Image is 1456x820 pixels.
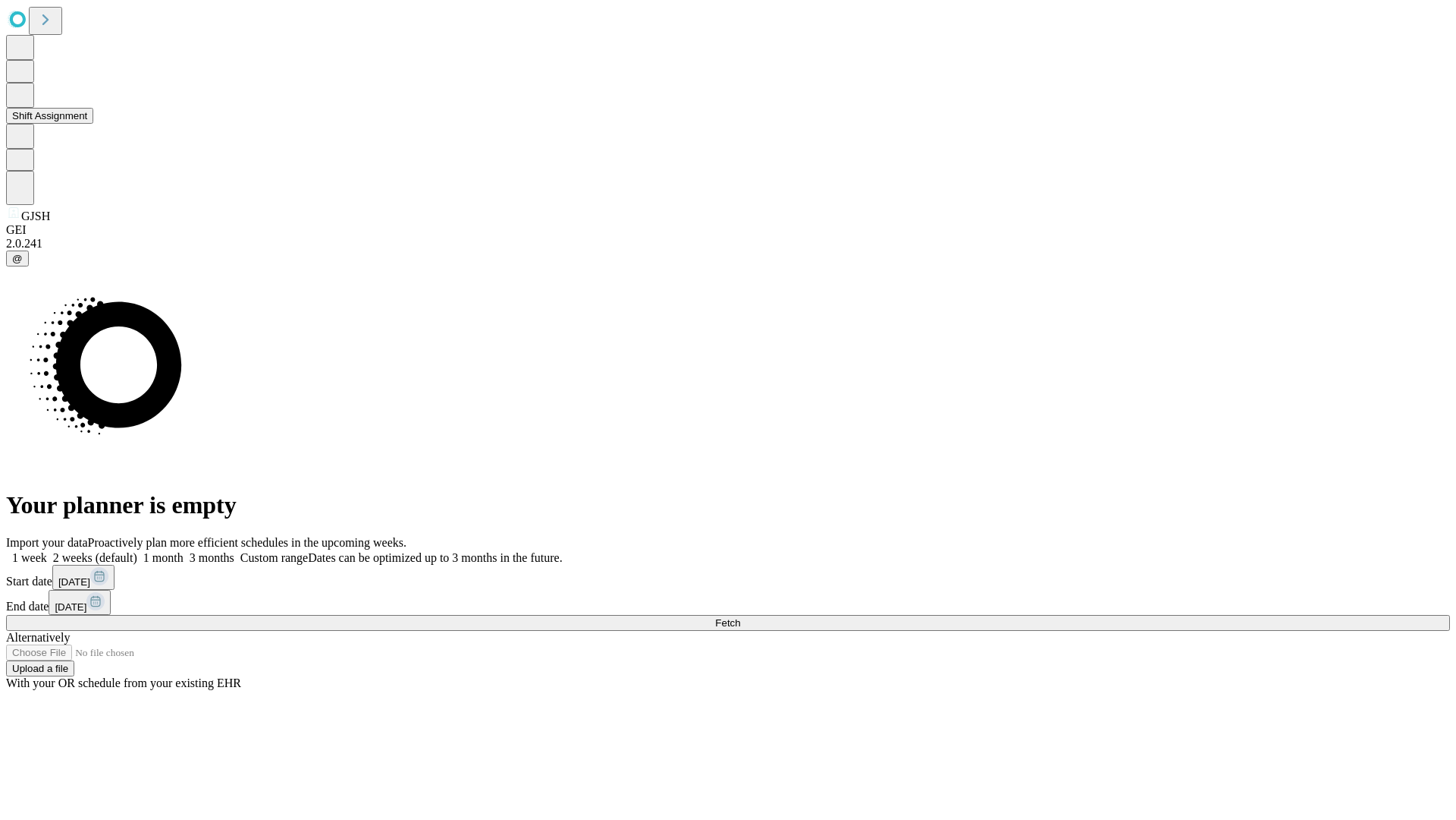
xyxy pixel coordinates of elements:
[49,590,111,615] button: [DATE]
[308,551,562,564] span: Dates can be optimized up to 3 months in the future.
[240,551,308,564] span: Custom range
[21,210,50,222] span: GJSH
[190,551,234,564] span: 3 months
[88,536,406,549] span: Proactively plan more efficient schedules in the upcoming weeks.
[55,601,86,613] span: [DATE]
[6,676,241,689] span: With your OR schedule from your existing EHR
[6,223,1450,237] div: GEI
[52,565,115,590] button: [DATE]
[6,565,1450,590] div: Start date
[6,536,88,549] span: Import your data
[6,631,70,644] span: Alternatively
[12,253,23,264] span: @
[6,590,1450,615] div: End date
[143,551,184,564] span: 1 month
[6,251,29,266] button: @
[58,576,90,588] span: [DATE]
[53,551,137,564] span: 2 weeks (default)
[12,551,47,564] span: 1 week
[715,617,740,629] span: Fetch
[6,491,1450,519] h1: Your planner is empty
[6,108,93,124] button: Shift Assignment
[6,615,1450,631] button: Fetch
[6,661,74,676] button: Upload a file
[6,237,1450,251] div: 2.0.241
